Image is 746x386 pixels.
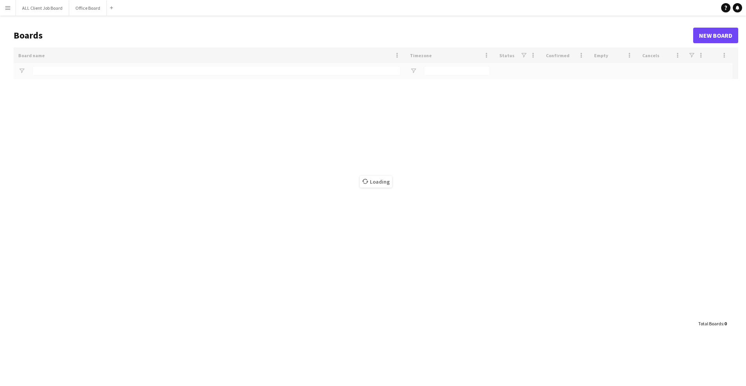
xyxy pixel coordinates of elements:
[698,316,727,331] div: :
[69,0,107,16] button: Office Board
[360,176,392,188] span: Loading
[693,28,738,43] a: New Board
[698,321,723,326] span: Total Boards
[724,321,727,326] span: 0
[16,0,69,16] button: ALL Client Job Board
[14,30,693,41] h1: Boards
